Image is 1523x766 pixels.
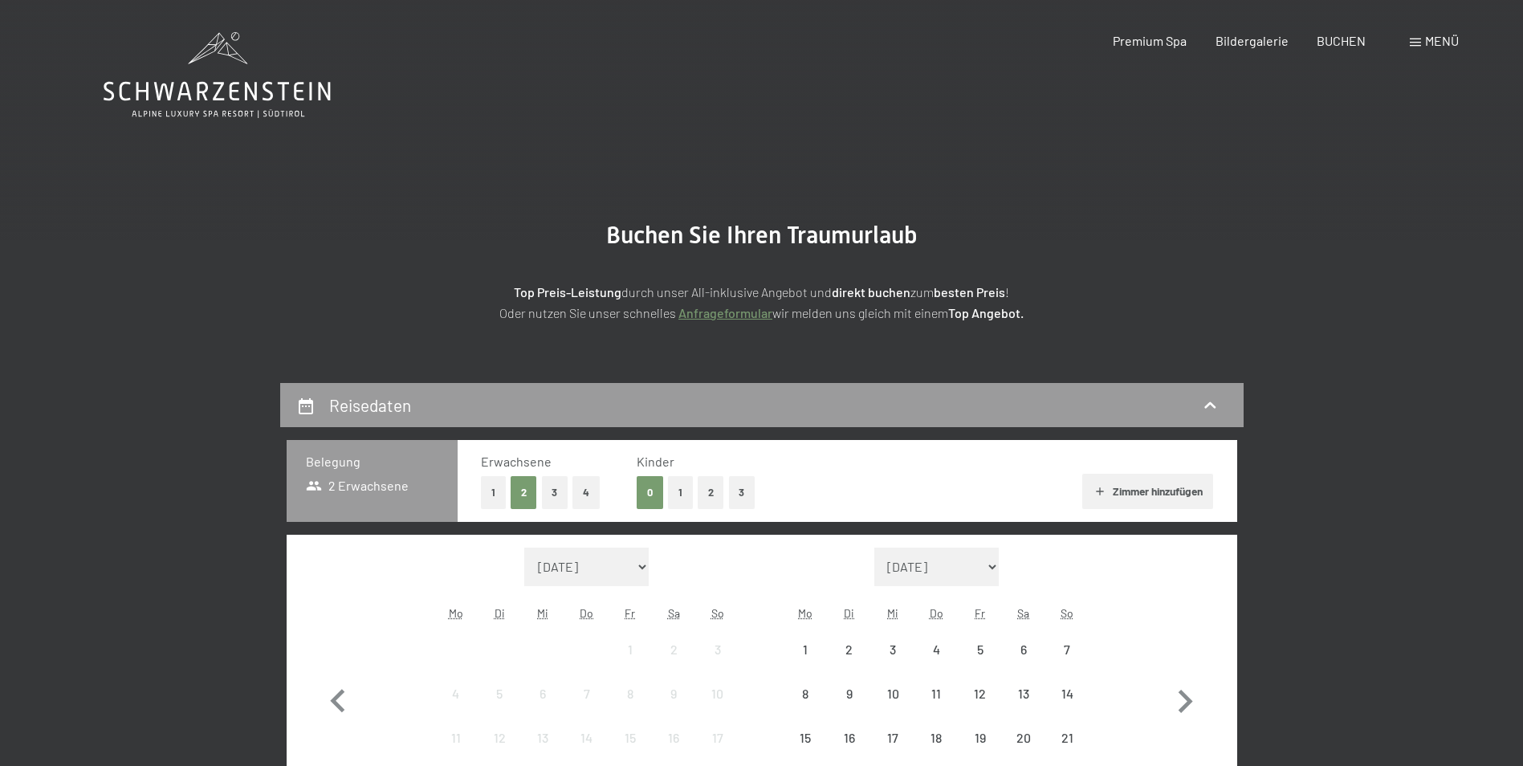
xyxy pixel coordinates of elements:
div: Anreise nicht möglich [1045,628,1089,671]
div: 6 [523,687,563,727]
div: 1 [785,643,825,683]
div: 2 [829,643,869,683]
div: 10 [873,687,913,727]
span: Erwachsene [481,454,552,469]
span: Buchen Sie Ihren Traumurlaub [606,221,918,249]
div: Tue Sep 16 2025 [828,716,871,760]
div: Anreise nicht möglich [609,716,652,760]
div: Anreise nicht möglich [958,716,1001,760]
div: Anreise nicht möglich [478,672,521,715]
div: 3 [697,643,737,683]
div: Sat Aug 02 2025 [652,628,695,671]
abbr: Montag [449,606,463,620]
h2: Reisedaten [329,395,411,415]
div: Anreise nicht möglich [1002,628,1045,671]
div: Thu Sep 18 2025 [914,716,958,760]
div: Sun Sep 14 2025 [1045,672,1089,715]
div: Anreise nicht möglich [521,716,564,760]
div: 2 [654,643,694,683]
abbr: Dienstag [844,606,854,620]
abbr: Freitag [625,606,635,620]
div: Anreise nicht möglich [652,716,695,760]
a: BUCHEN [1317,33,1366,48]
abbr: Freitag [975,606,985,620]
button: 1 [481,476,506,509]
div: Tue Aug 05 2025 [478,672,521,715]
div: Anreise nicht möglich [609,672,652,715]
div: Sat Aug 16 2025 [652,716,695,760]
div: 3 [873,643,913,683]
div: Anreise nicht möglich [652,672,695,715]
h3: Belegung [306,453,438,471]
div: Sun Aug 10 2025 [695,672,739,715]
div: Wed Aug 13 2025 [521,716,564,760]
button: 3 [542,476,568,509]
div: Tue Sep 09 2025 [828,672,871,715]
div: Anreise nicht möglich [828,628,871,671]
div: Sat Aug 09 2025 [652,672,695,715]
div: 5 [479,687,519,727]
div: Anreise nicht möglich [521,672,564,715]
div: Anreise nicht möglich [784,628,827,671]
div: Anreise nicht möglich [1002,672,1045,715]
div: Anreise nicht möglich [609,628,652,671]
div: Anreise nicht möglich [914,672,958,715]
strong: Top Preis-Leistung [514,284,621,299]
strong: Top Angebot. [948,305,1024,320]
div: Anreise nicht möglich [434,672,478,715]
div: 7 [1047,643,1087,683]
abbr: Dienstag [495,606,505,620]
div: Sun Aug 17 2025 [695,716,739,760]
div: 1 [610,643,650,683]
div: 8 [785,687,825,727]
abbr: Samstag [668,606,680,620]
div: Thu Sep 04 2025 [914,628,958,671]
div: Anreise nicht möglich [565,716,609,760]
abbr: Samstag [1017,606,1029,620]
div: Anreise nicht möglich [914,628,958,671]
div: Anreise nicht möglich [914,716,958,760]
div: 14 [1047,687,1087,727]
span: Menü [1425,33,1459,48]
div: Anreise nicht möglich [695,716,739,760]
div: Mon Sep 15 2025 [784,716,827,760]
div: Mon Sep 01 2025 [784,628,827,671]
div: Anreise nicht möglich [828,672,871,715]
abbr: Montag [798,606,812,620]
span: 2 Erwachsene [306,477,409,495]
abbr: Donnerstag [930,606,943,620]
div: Anreise nicht möglich [652,628,695,671]
div: Anreise nicht möglich [784,716,827,760]
div: Anreise nicht möglich [828,716,871,760]
button: 2 [698,476,724,509]
div: Fri Aug 01 2025 [609,628,652,671]
div: 8 [610,687,650,727]
div: Wed Aug 06 2025 [521,672,564,715]
a: Bildergalerie [1216,33,1289,48]
div: Thu Aug 07 2025 [565,672,609,715]
button: 2 [511,476,537,509]
div: 7 [567,687,607,727]
div: Thu Sep 11 2025 [914,672,958,715]
div: 13 [1004,687,1044,727]
div: Fri Sep 05 2025 [958,628,1001,671]
div: Anreise nicht möglich [871,672,914,715]
button: 4 [572,476,600,509]
a: Anfrageformular [678,305,772,320]
div: Anreise nicht möglich [958,628,1001,671]
div: Anreise nicht möglich [871,628,914,671]
div: Anreise nicht möglich [1045,716,1089,760]
div: Mon Aug 11 2025 [434,716,478,760]
button: 3 [729,476,755,509]
div: Anreise nicht möglich [871,716,914,760]
div: Anreise nicht möglich [695,628,739,671]
div: 9 [829,687,869,727]
button: Zimmer hinzufügen [1082,474,1213,509]
div: 9 [654,687,694,727]
div: Wed Sep 10 2025 [871,672,914,715]
div: Sat Sep 20 2025 [1002,716,1045,760]
div: Fri Aug 15 2025 [609,716,652,760]
div: Sun Aug 03 2025 [695,628,739,671]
